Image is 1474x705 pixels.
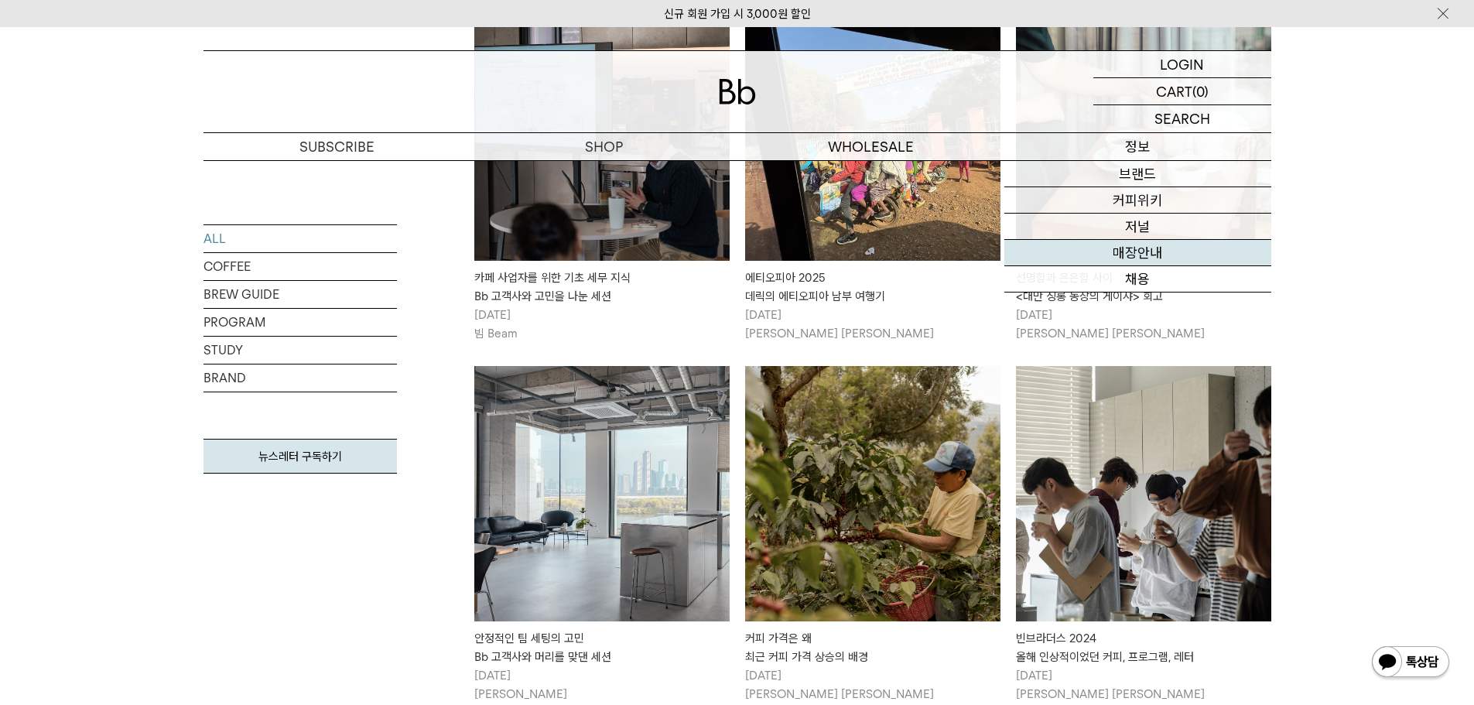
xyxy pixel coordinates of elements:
[1004,266,1271,293] a: 채용
[737,133,1004,160] p: WHOLESALE
[745,306,1000,343] p: [DATE] [PERSON_NAME] [PERSON_NAME]
[1160,51,1204,77] p: LOGIN
[203,225,397,252] a: ALL
[1154,105,1210,132] p: SEARCH
[745,629,1000,666] div: 커피 가격은 왜 최근 커피 가격 상승의 배경
[203,337,397,364] a: STUDY
[474,5,730,343] a: 카페 사업자를 위한 기초 세무 지식Bb 고객사와 고민을 나눈 세션 카페 사업자를 위한 기초 세무 지식Bb 고객사와 고민을 나눈 세션 [DATE]빔 Beam
[203,309,397,336] a: PROGRAM
[474,366,730,621] img: 안정적인 팀 세팅의 고민 Bb 고객사와 머리를 맞댄 세션
[470,133,737,160] a: SHOP
[1093,51,1271,78] a: LOGIN
[1004,214,1271,240] a: 저널
[745,366,1000,621] img: 커피 가격은 왜최근 커피 가격 상승의 배경
[1192,78,1209,104] p: (0)
[745,5,1000,343] a: 에티오피아 2025데릭의 에티오피아 남부 여행기 에티오피아 2025데릭의 에티오피아 남부 여행기 [DATE][PERSON_NAME] [PERSON_NAME]
[1016,366,1271,621] img: 빈브라더스 2024올해 인상적이었던 커피, 프로그램, 레터
[474,366,730,703] a: 안정적인 팀 세팅의 고민 Bb 고객사와 머리를 맞댄 세션 안정적인 팀 세팅의 고민Bb 고객사와 머리를 맞댄 세션 [DATE][PERSON_NAME]
[664,7,811,21] a: 신규 회원 가입 시 3,000원 할인
[203,281,397,308] a: BREW GUIDE
[1004,161,1271,187] a: 브랜드
[203,133,470,160] a: SUBSCRIBE
[1004,133,1271,160] p: 정보
[203,439,397,474] a: 뉴스레터 구독하기
[1093,78,1271,105] a: CART (0)
[1156,78,1192,104] p: CART
[1016,666,1271,703] p: [DATE] [PERSON_NAME] [PERSON_NAME]
[745,366,1000,703] a: 커피 가격은 왜최근 커피 가격 상승의 배경 커피 가격은 왜최근 커피 가격 상승의 배경 [DATE][PERSON_NAME] [PERSON_NAME]
[1370,645,1451,682] img: 카카오톡 채널 1:1 채팅 버튼
[745,269,1000,306] div: 에티오피아 2025 데릭의 에티오피아 남부 여행기
[745,666,1000,703] p: [DATE] [PERSON_NAME] [PERSON_NAME]
[1016,629,1271,666] div: 빈브라더스 2024 올해 인상적이었던 커피, 프로그램, 레터
[474,666,730,703] p: [DATE] [PERSON_NAME]
[203,253,397,280] a: COFFEE
[1016,366,1271,703] a: 빈브라더스 2024올해 인상적이었던 커피, 프로그램, 레터 빈브라더스 2024올해 인상적이었던 커피, 프로그램, 레터 [DATE][PERSON_NAME] [PERSON_NAME]
[203,364,397,392] a: BRAND
[1004,187,1271,214] a: 커피위키
[474,269,730,306] div: 카페 사업자를 위한 기초 세무 지식 Bb 고객사와 고민을 나눈 세션
[719,79,756,104] img: 로고
[1004,240,1271,266] a: 매장안내
[474,629,730,666] div: 안정적인 팀 세팅의 고민 Bb 고객사와 머리를 맞댄 세션
[1016,306,1271,343] p: [DATE] [PERSON_NAME] [PERSON_NAME]
[474,306,730,343] p: [DATE] 빔 Beam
